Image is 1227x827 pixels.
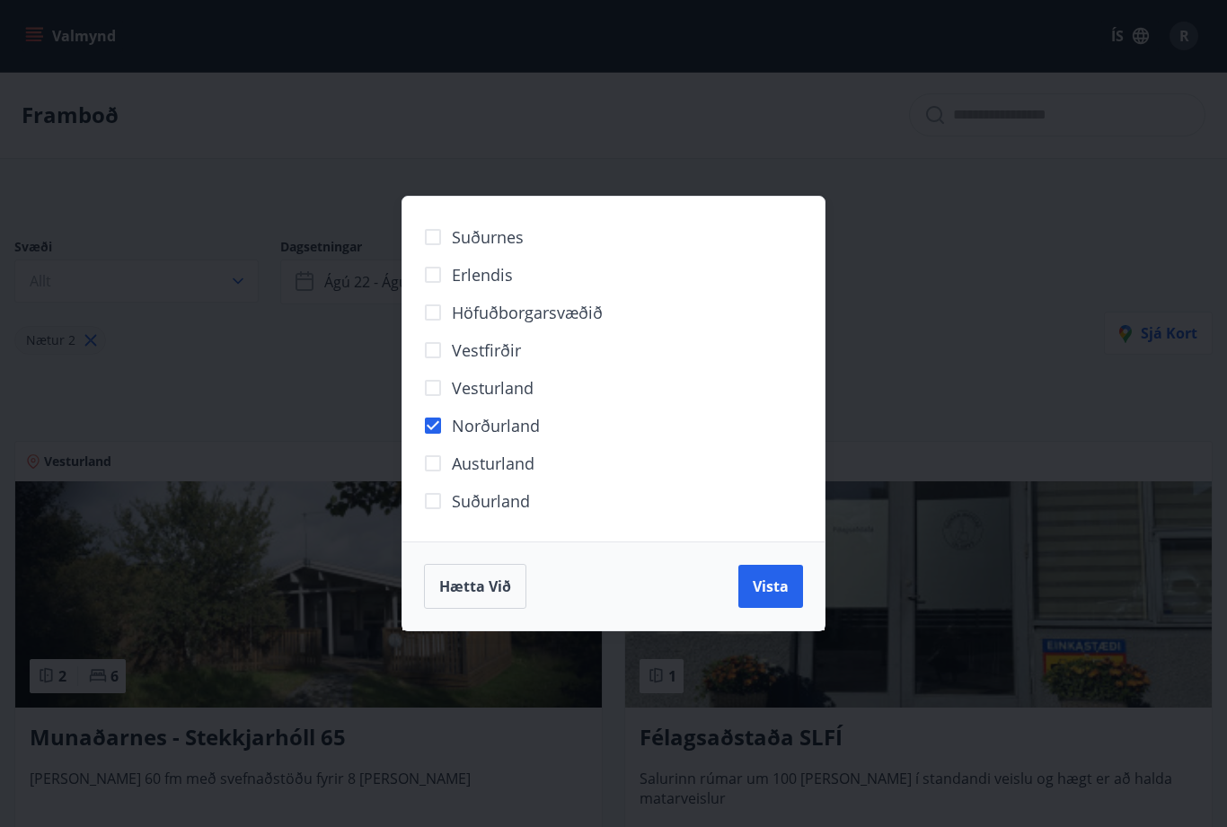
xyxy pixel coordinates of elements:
[452,263,513,286] span: Erlendis
[452,301,603,324] span: Höfuðborgarsvæðið
[452,452,534,475] span: Austurland
[439,576,511,596] span: Hætta við
[452,489,530,513] span: Suðurland
[452,339,521,362] span: Vestfirðir
[738,565,803,608] button: Vista
[452,414,540,437] span: Norðurland
[753,576,789,596] span: Vista
[424,564,526,609] button: Hætta við
[452,225,524,249] span: Suðurnes
[452,376,534,400] span: Vesturland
